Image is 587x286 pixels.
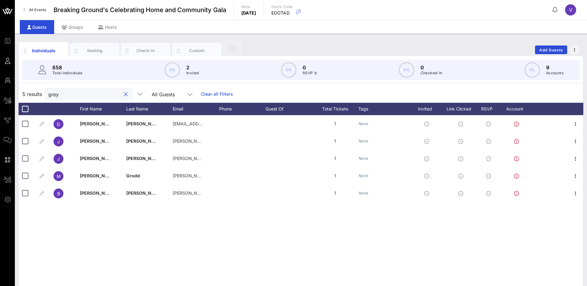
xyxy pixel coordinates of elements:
[91,20,124,34] div: Hosts
[126,190,163,196] span: [PERSON_NAME]
[219,103,265,115] div: Phone
[546,64,563,71] p: 9
[80,121,116,126] span: [PERSON_NAME]
[29,7,46,12] span: All Events
[173,156,318,161] span: [PERSON_NAME][EMAIL_ADDRESS][PERSON_NAME][DOMAIN_NAME]
[241,10,256,16] p: [DATE]
[57,139,60,144] span: J
[126,121,163,126] span: [PERSON_NAME]
[265,103,312,115] div: Guest Of
[52,64,83,71] p: 858
[173,121,283,126] span: [EMAIL_ADDRESS][PERSON_NAME][DOMAIN_NAME]
[22,90,42,98] span: 5 results
[173,138,318,144] span: [PERSON_NAME][EMAIL_ADDRESS][PERSON_NAME][DOMAIN_NAME]
[358,173,368,178] i: None
[445,103,479,115] div: Link Clicked
[358,103,411,115] div: Tags
[303,70,317,76] p: RSVP`d
[312,184,358,202] div: 1
[20,5,50,15] a: All Events
[54,20,91,34] div: Groups
[271,10,293,16] p: EOOTAD
[57,191,60,196] span: B
[30,47,58,54] div: Individuals
[539,48,563,52] span: Add Guests
[535,45,567,54] button: Add Guests
[569,7,572,13] span: V
[80,173,116,178] span: [PERSON_NAME]
[312,115,358,132] div: 1
[57,122,60,127] span: D
[303,64,317,71] p: 0
[186,70,199,76] p: Invited
[80,103,126,115] div: First Name
[173,173,283,178] span: [PERSON_NAME][EMAIL_ADDRESS][DOMAIN_NAME]
[126,103,173,115] div: Last Name
[126,138,163,144] span: [PERSON_NAME]
[57,156,60,162] span: J
[421,70,442,76] p: Checked-In
[54,5,226,15] span: Breaking Ground's Celebrating Home and Community Gala
[152,92,175,97] div: All Guests
[411,103,445,115] div: Invited
[479,103,501,115] div: RSVP
[565,4,576,15] div: V
[312,150,358,167] div: 1
[241,4,256,10] p: Date
[358,156,368,161] i: None
[186,64,199,71] p: 2
[358,139,368,143] i: None
[358,121,368,126] i: None
[126,156,163,161] span: [PERSON_NAME]
[80,190,116,196] span: [PERSON_NAME]
[126,173,140,178] span: Grodd
[20,20,54,34] div: Guests
[501,103,535,115] div: Account
[271,4,293,10] p: Event Code
[57,174,61,179] span: M
[421,64,442,71] p: 0
[132,48,160,54] div: Check-In
[358,191,368,195] i: None
[183,48,211,54] div: Custom
[201,91,233,97] a: Clear all Filters
[124,91,128,97] button: clear icon
[80,138,116,144] span: [PERSON_NAME]
[81,48,109,54] div: Seating
[173,103,219,115] div: Email
[312,103,358,115] div: Total Tickets
[312,167,358,184] div: 1
[312,132,358,150] div: 1
[52,70,83,76] p: Total Individuals
[546,70,563,76] p: Accounts
[80,156,116,161] span: [PERSON_NAME]
[173,190,318,196] span: [PERSON_NAME][EMAIL_ADDRESS][PERSON_NAME][DOMAIN_NAME]
[148,88,197,100] div: All Guests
